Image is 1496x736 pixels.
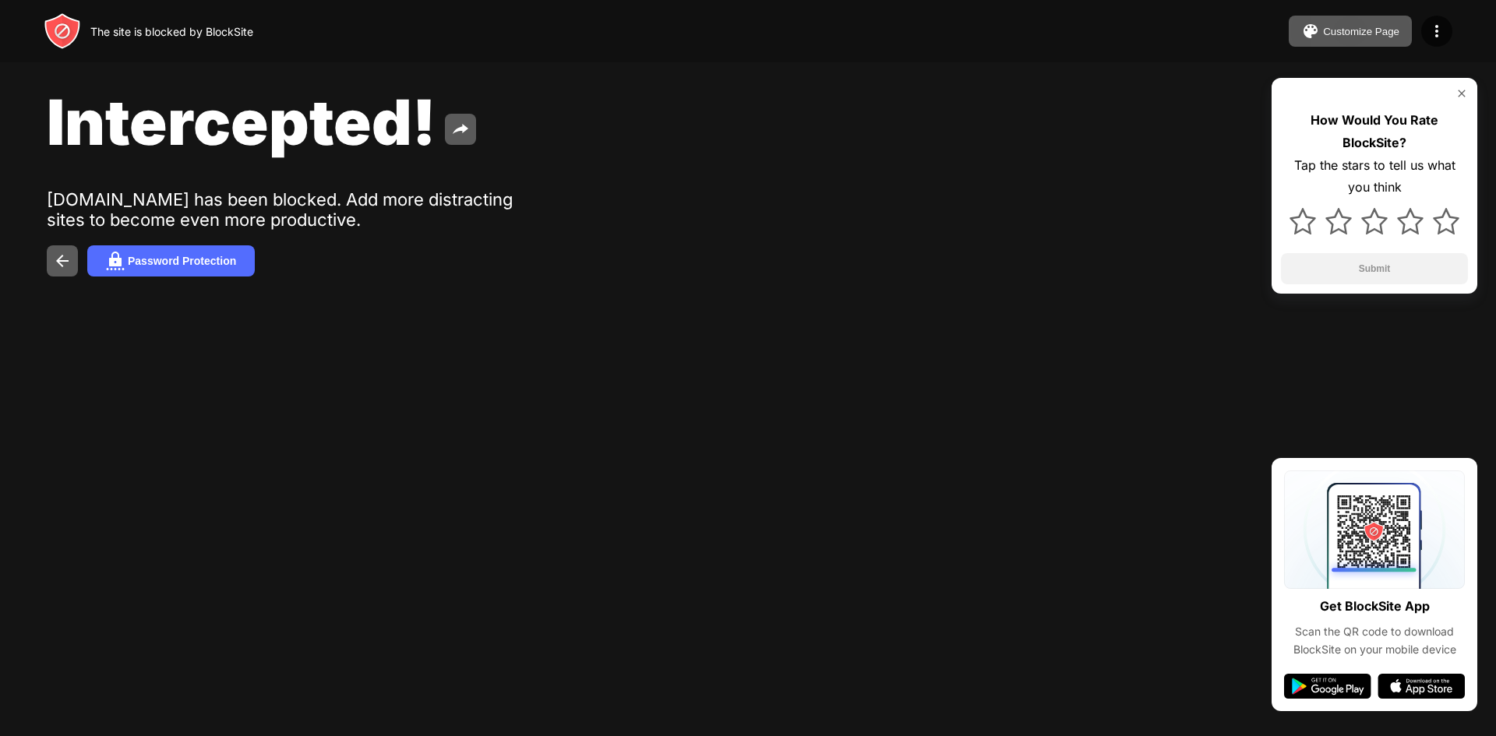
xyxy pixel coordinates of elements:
img: star.svg [1433,208,1459,234]
img: star.svg [1290,208,1316,234]
div: Scan the QR code to download BlockSite on your mobile device [1284,623,1465,658]
img: star.svg [1361,208,1388,234]
button: Password Protection [87,245,255,276]
img: share.svg [451,120,470,139]
div: The site is blocked by BlockSite [90,25,253,38]
div: How Would You Rate BlockSite? [1281,109,1468,154]
img: rate-us-close.svg [1455,87,1468,100]
div: Password Protection [128,255,236,267]
img: back.svg [53,252,72,270]
img: header-logo.svg [44,12,81,50]
img: star.svg [1325,208,1352,234]
img: star.svg [1397,208,1424,234]
img: app-store.svg [1378,674,1465,699]
button: Customize Page [1289,16,1412,47]
div: Tap the stars to tell us what you think [1281,154,1468,199]
div: Get BlockSite App [1320,595,1430,618]
img: password.svg [106,252,125,270]
img: google-play.svg [1284,674,1371,699]
button: Submit [1281,253,1468,284]
span: Intercepted! [47,84,436,160]
div: Customize Page [1323,26,1399,37]
img: qrcode.svg [1284,470,1465,589]
div: [DOMAIN_NAME] has been blocked. Add more distracting sites to become even more productive. [47,189,528,230]
img: menu-icon.svg [1427,22,1446,40]
img: pallet.svg [1301,22,1320,40]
